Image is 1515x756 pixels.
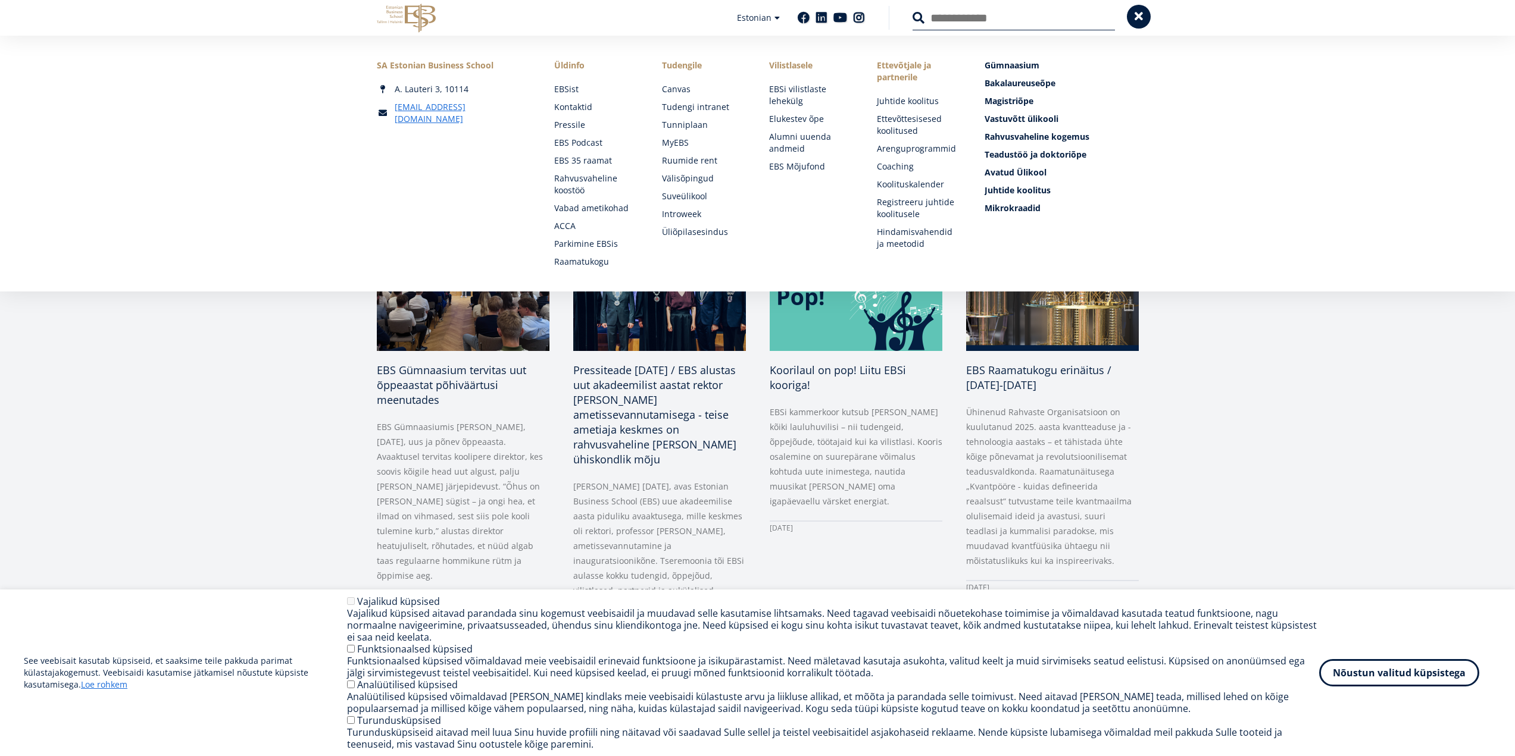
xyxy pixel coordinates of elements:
[985,131,1138,143] a: Rahvusvaheline kogemus
[769,59,853,71] span: Vilistlasele
[395,101,530,125] a: [EMAIL_ADDRESS][DOMAIN_NAME]
[357,642,473,655] label: Funktsionaalsed küpsised
[347,607,1319,643] div: Vajalikud küpsised aitavad parandada sinu kogemust veebisaidil ja muudavad selle kasutamise lihts...
[985,184,1051,196] span: Juhtide koolitus
[81,679,127,691] a: Loe rohkem
[770,520,942,535] div: [DATE]
[877,161,961,172] a: Coaching
[554,202,638,214] a: Vabad ametikohad
[347,655,1319,679] div: Funktsionaalsed küpsised võimaldavad meie veebisaidil erinevaid funktsioone ja isikupärastamist. ...
[985,184,1138,196] a: Juhtide koolitus
[877,143,961,155] a: Arenguprogrammid
[769,113,853,125] a: Elukestev õpe
[662,101,746,113] a: Tudengi intranet
[662,137,746,149] a: MyEBS
[662,208,746,220] a: Introweek
[357,714,441,727] label: Turundusküpsised
[798,12,810,24] a: Facebook
[573,363,736,466] span: Pressiteade [DATE] / EBS alustas uut akadeemilist aastat rektor [PERSON_NAME] ametissevannutamise...
[985,149,1086,160] span: Teadustöö ja doktoriõpe
[662,155,746,167] a: Ruumide rent
[966,580,1139,595] div: [DATE]
[769,131,853,155] a: Alumni uuenda andmeid
[985,95,1138,107] a: Magistriõpe
[377,363,526,407] span: EBS Gümnaasium tervitas uut õppeaastat põhiväärtusi meenutades
[770,363,906,392] span: Koorilaul on pop! Liitu EBSi kooriga!
[985,95,1033,106] span: Magistriõpe
[877,196,961,220] a: Registreeru juhtide koolitusele
[662,190,746,202] a: Suveülikool
[24,655,347,691] p: See veebisait kasutab küpsiseid, et saaksime teile pakkuda parimat külastajakogemust. Veebisaidi ...
[554,119,638,131] a: Pressile
[662,83,746,95] a: Canvas
[573,232,746,351] img: a
[966,363,1111,392] span: EBS Raamatukogu erinäitus / [DATE]-[DATE]
[985,113,1058,124] span: Vastuvõtt ülikooli
[554,155,638,167] a: EBS 35 raamat
[877,113,961,137] a: Ettevõttesisesed koolitused
[347,726,1319,750] div: Turundusküpsiseid aitavad meil luua Sinu huvide profiili ning näitavad või saadavad Sulle sellel ...
[347,691,1319,714] div: Analüütilised küpsised võimaldavad [PERSON_NAME] kindlaks meie veebisaidi külastuste arvu ja liik...
[966,404,1139,568] p: Ühinenud Rahvaste Organisatsioon on kuulutanud 2025. aasta kvantteaduse ja -tehnoloogia aastaks –...
[662,59,746,71] a: Tudengile
[573,479,746,598] p: [PERSON_NAME] [DATE], avas Estonian Business School (EBS) uue akadeemilise aasta piduliku avaaktu...
[816,12,827,24] a: Linkedin
[985,77,1055,89] span: Bakalaureuseõpe
[985,149,1138,161] a: Teadustöö ja doktoriõpe
[769,83,853,107] a: EBSi vilistlaste lehekülg
[985,59,1138,71] a: Gümnaasium
[877,95,961,107] a: Juhtide koolitus
[985,77,1138,89] a: Bakalaureuseõpe
[662,226,746,238] a: Üliõpilasesindus
[985,113,1138,125] a: Vastuvõtt ülikooli
[357,678,458,691] label: Analüütilised küpsised
[554,172,638,196] a: Rahvusvaheline koostöö
[554,83,638,95] a: EBSist
[554,220,638,232] a: ACCA
[377,59,530,71] div: SA Estonian Business School
[554,137,638,149] a: EBS Podcast
[377,419,549,583] p: EBS Gümnaasiumis [PERSON_NAME], [DATE], uus ja põnev õppeaasta. Avaaktusel tervitas koolipere dir...
[377,83,530,95] div: A. Lauteri 3, 10114
[662,172,746,184] a: Välisõpingud
[769,161,853,172] a: EBS Mõjufond
[985,202,1041,214] span: Mikrokraadid
[554,238,638,250] a: Parkimine EBSis
[985,59,1039,71] span: Gümnaasium
[853,12,865,24] a: Instagram
[377,232,549,351] img: a
[833,12,847,24] a: Youtube
[554,59,638,71] span: Üldinfo
[985,131,1089,142] span: Rahvusvaheline kogemus
[770,404,942,509] p: EBSi kammerkoor kutsub [PERSON_NAME] kõiki lauluhuvilisi – nii tudengeid, õppejõude, töötajaid ku...
[877,226,961,250] a: Hindamisvahendid ja meetodid
[877,59,961,83] span: Ettevõtjale ja partnerile
[662,119,746,131] a: Tunniplaan
[966,232,1139,351] img: a
[357,595,440,608] label: Vajalikud küpsised
[877,178,961,190] a: Koolituskalender
[554,256,638,268] a: Raamatukogu
[1319,659,1479,686] button: Nõustun valitud küpsistega
[770,232,942,351] img: a
[554,101,638,113] a: Kontaktid
[985,167,1047,178] span: Avatud Ülikool
[985,202,1138,214] a: Mikrokraadid
[985,167,1138,178] a: Avatud Ülikool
